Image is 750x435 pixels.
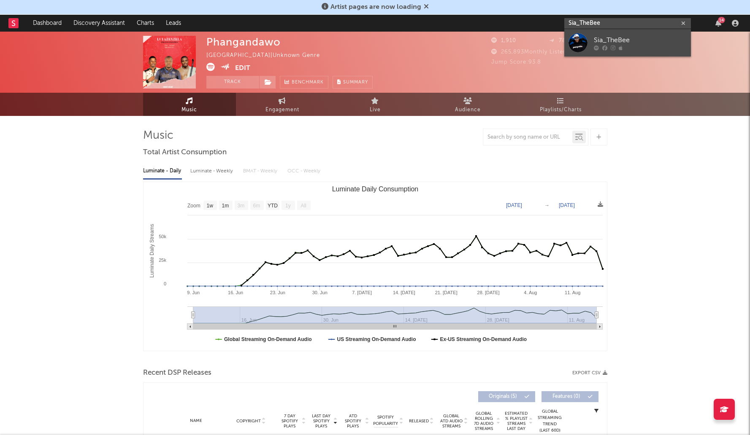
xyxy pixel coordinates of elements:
span: Global ATD Audio Streams [440,414,463,429]
span: Last Day Spotify Plays [310,414,333,429]
span: 78 [549,38,566,43]
span: 265,893 Monthly Listeners [491,49,576,55]
span: 1,910 [491,38,516,43]
text: Global Streaming On-Demand Audio [224,336,312,342]
text: 7. [DATE] [352,290,372,295]
text: Luminate Daily Streams [149,224,154,277]
span: Benchmark [292,78,324,88]
text: 23. Jun [270,290,285,295]
text: 30. Jun [312,290,327,295]
button: Track [206,76,259,89]
text: US Streaming On-Demand Audio [337,336,416,342]
span: Originals ( 5 ) [484,394,523,399]
text: 16. Jun [228,290,243,295]
a: Engagement [236,93,329,116]
span: Copyright [236,419,261,424]
div: Phangandawo [206,36,281,48]
span: Features ( 0 ) [547,394,586,399]
text: 21. [DATE] [435,290,457,295]
div: Name [169,418,224,424]
span: 7 Day Spotify Plays [279,414,301,429]
input: Search by song name or URL [483,134,572,141]
a: Discovery Assistant [68,15,131,32]
div: [GEOGRAPHIC_DATA] | Unknown Genre [206,51,330,61]
div: Luminate - Weekly [190,164,235,178]
span: Released [409,419,429,424]
text: 11. Aug [565,290,580,295]
button: 14 [715,20,721,27]
button: Originals(5) [478,391,535,402]
span: ATD Spotify Plays [342,414,364,429]
span: Recent DSP Releases [143,368,211,378]
a: Leads [160,15,187,32]
text: 4. Aug [524,290,537,295]
a: Music [143,93,236,116]
text: [DATE] [559,202,575,208]
text: 14. [DATE] [393,290,415,295]
span: Playlists/Charts [540,105,582,115]
svg: Luminate Daily Consumption [144,182,607,351]
a: Dashboard [27,15,68,32]
div: Luminate - Daily [143,164,182,178]
text: 50k [159,234,166,239]
span: Global Rolling 7D Audio Streams [472,411,495,431]
a: Playlists/Charts [514,93,607,116]
a: Live [329,93,422,116]
input: Search for artists [564,18,691,29]
span: Engagement [265,105,299,115]
span: Audience [455,105,481,115]
text: Zoom [187,203,200,209]
text: YTD [267,203,277,209]
span: Music [181,105,197,115]
a: Audience [422,93,514,116]
span: Spotify Popularity [373,414,398,427]
text: 1w [206,203,213,209]
span: Artist pages are now loading [330,4,421,11]
text: Ex-US Streaming On-Demand Audio [440,336,527,342]
span: Jump Score: 93.8 [491,59,541,65]
button: Edit [235,63,250,73]
text: → [544,202,550,208]
button: Export CSV [572,371,607,376]
span: Estimated % Playlist Streams Last Day [505,411,528,431]
button: Features(0) [542,391,598,402]
a: Sia_TheBee [564,29,691,56]
text: 3m [237,203,244,209]
button: Summary [333,76,373,89]
text: 0 [163,281,166,286]
div: 14 [718,17,725,23]
div: Sia_TheBee [594,35,687,45]
text: 9. Jun [187,290,200,295]
text: 1y [285,203,291,209]
text: Luminate Daily Consumption [332,185,418,193]
a: Benchmark [280,76,328,89]
text: 28. [DATE] [477,290,499,295]
a: Charts [131,15,160,32]
span: Summary [343,80,368,85]
span: Dismiss [424,4,429,11]
div: Global Streaming Trend (Last 60D) [537,408,563,434]
text: 25k [159,258,166,263]
text: All [301,203,306,209]
text: [DATE] [506,202,522,208]
span: Live [370,105,381,115]
text: 6m [253,203,260,209]
span: Total Artist Consumption [143,148,227,158]
text: 1m [222,203,229,209]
